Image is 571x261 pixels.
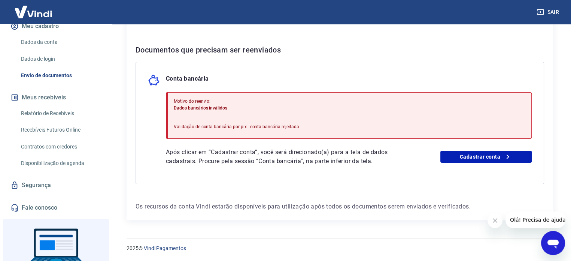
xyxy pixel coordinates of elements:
button: Meu cadastro [9,18,103,34]
a: Recebíveis Futuros Online [18,122,103,138]
iframe: Botão para abrir a janela de mensagens [541,231,565,255]
p: Os recursos da conta Vindi estarão disponíveis para utilização após todos os documentos serem env... [136,202,544,211]
img: Vindi [9,0,58,23]
h6: Documentos que precisam ser reenviados [136,44,544,56]
button: Meus recebíveis [9,89,103,106]
p: Validação de conta bancária por pix - conta bancária rejeitada [174,123,299,130]
a: Cadastrar conta [440,151,532,163]
a: Dados de login [18,51,103,67]
a: Disponibilização de agenda [18,156,103,171]
span: Olá! Precisa de ajuda? [4,5,63,11]
img: money_pork.0c50a358b6dafb15dddc3eea48f23780.svg [148,74,160,86]
a: Segurança [9,177,103,193]
a: Fale conosco [9,199,103,216]
a: Relatório de Recebíveis [18,106,103,121]
p: Conta bancária [166,74,209,86]
iframe: Mensagem da empresa [505,211,565,228]
a: Dados da conta [18,34,103,50]
p: 2025 © [127,244,553,252]
p: Após clicar em “Cadastrar conta”, você será direcionado(a) para a tela de dados cadastrais. Procu... [166,148,404,166]
a: Contratos com credores [18,139,103,154]
p: Motivo do reenvio: [174,98,299,105]
a: Envio de documentos [18,68,103,83]
button: Sair [535,5,562,19]
iframe: Fechar mensagem [488,213,502,228]
span: Dados bancários inválidos [174,105,227,111]
a: Vindi Pagamentos [144,245,186,251]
